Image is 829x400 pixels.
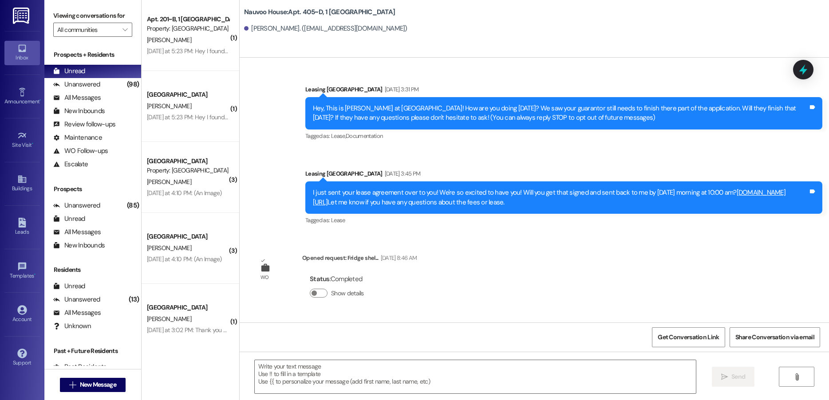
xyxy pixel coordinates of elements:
[147,47,589,55] div: [DATE] at 5:23 PM: Hey I found out that someone else I know also got assigned to apt 201 and I wa...
[53,133,102,142] div: Maintenance
[147,166,229,175] div: Property: [GEOGRAPHIC_DATA]
[44,184,141,194] div: Prospects
[305,129,822,142] div: Tagged as:
[53,295,100,304] div: Unanswered
[310,275,330,283] b: Status
[147,326,245,334] div: [DATE] at 3:02 PM: Thank you so much
[32,141,33,147] span: •
[331,132,346,140] span: Lease ,
[305,214,822,227] div: Tagged as:
[313,188,786,206] a: [DOMAIN_NAME][URL]
[53,93,101,102] div: All Messages
[721,373,728,380] i: 
[53,214,85,224] div: Unread
[53,322,91,331] div: Unknown
[147,157,229,166] div: [GEOGRAPHIC_DATA]
[53,160,88,169] div: Escalate
[60,378,126,392] button: New Message
[652,327,725,347] button: Get Conversation Link
[331,216,345,224] span: Lease
[147,113,589,121] div: [DATE] at 5:23 PM: Hey I found out that someone else I know also got assigned to apt 201 and I wa...
[731,372,745,381] span: Send
[34,271,36,278] span: •
[147,36,191,44] span: [PERSON_NAME]
[793,373,800,380] i: 
[53,308,101,318] div: All Messages
[53,241,105,250] div: New Inbounds
[658,333,719,342] span: Get Conversation Link
[4,302,40,326] a: Account
[4,41,40,65] a: Inbox
[13,8,31,24] img: ResiDesk Logo
[122,26,127,33] i: 
[53,9,132,23] label: Viewing conversations for
[735,333,814,342] span: Share Conversation via email
[147,15,229,24] div: Apt. 201~B, 1 [GEOGRAPHIC_DATA]
[147,303,229,312] div: [GEOGRAPHIC_DATA]
[310,272,367,286] div: : Completed
[730,327,820,347] button: Share Conversation via email
[313,188,808,207] div: I just sent your lease agreement over to you! We're so excited to have you! Will you get that sig...
[53,67,85,76] div: Unread
[147,232,229,241] div: [GEOGRAPHIC_DATA]
[53,282,85,291] div: Unread
[147,315,191,323] span: [PERSON_NAME]
[244,24,407,33] div: [PERSON_NAME]. ([EMAIL_ADDRESS][DOMAIN_NAME])
[383,169,421,178] div: [DATE] 3:45 PM
[53,146,108,156] div: WO Follow-ups
[379,253,417,263] div: [DATE] 8:46 AM
[147,244,191,252] span: [PERSON_NAME]
[53,80,100,89] div: Unanswered
[53,362,107,372] div: Past Residents
[57,23,118,37] input: All communities
[244,8,395,17] b: Nauvoo House: Apt. 405~D, 1 [GEOGRAPHIC_DATA]
[44,50,141,59] div: Prospects + Residents
[69,381,76,388] i: 
[261,273,269,282] div: WO
[125,78,141,91] div: (98)
[147,24,229,33] div: Property: [GEOGRAPHIC_DATA]
[4,215,40,239] a: Leads
[147,178,191,186] span: [PERSON_NAME]
[126,293,141,306] div: (13)
[331,289,364,298] label: Show details
[53,120,115,129] div: Review follow-ups
[39,97,41,103] span: •
[305,85,822,97] div: Leasing [GEOGRAPHIC_DATA]
[53,106,105,116] div: New Inbounds
[305,169,822,181] div: Leasing [GEOGRAPHIC_DATA]
[147,90,229,99] div: [GEOGRAPHIC_DATA]
[44,265,141,275] div: Residents
[125,199,141,212] div: (85)
[147,255,222,263] div: [DATE] at 4:10 PM: (An Image)
[4,346,40,370] a: Support
[147,102,191,110] span: [PERSON_NAME]
[80,380,116,389] span: New Message
[4,172,40,196] a: Buildings
[712,367,755,387] button: Send
[53,227,101,237] div: All Messages
[302,253,417,266] div: Opened request: Fridge shel...
[147,189,222,197] div: [DATE] at 4:10 PM: (An Image)
[4,128,40,152] a: Site Visit •
[4,259,40,283] a: Templates •
[313,104,808,123] div: Hey, This is [PERSON_NAME] at [GEOGRAPHIC_DATA]! How are you doing [DATE]? We saw your guarantor ...
[44,346,141,356] div: Past + Future Residents
[346,132,383,140] span: Documentation
[383,85,419,94] div: [DATE] 3:31 PM
[53,201,100,210] div: Unanswered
